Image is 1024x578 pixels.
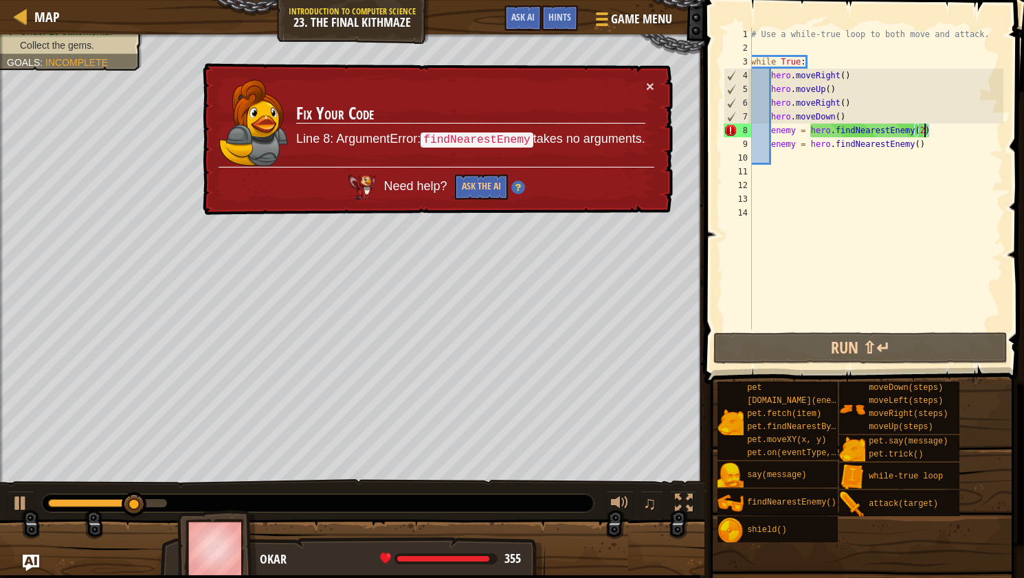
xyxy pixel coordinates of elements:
[23,555,39,571] button: Ask AI
[839,464,865,490] img: portrait.png
[641,491,664,519] button: ♫
[869,450,923,459] span: pet.trick()
[348,174,376,199] img: AI
[20,40,94,51] span: Collect the gems.
[747,525,787,535] span: shield()
[296,130,645,148] p: Line 8: ArgumentError: takes no arguments.
[504,550,521,567] span: 355
[724,137,752,151] div: 9
[606,491,634,519] button: Adjust volume
[713,332,1008,364] button: Run ⇧↵
[7,491,34,519] button: ⌘ + P: Play
[27,8,60,26] a: Map
[511,10,535,23] span: Ask AI
[869,396,943,406] span: moveLeft(steps)
[839,396,865,422] img: portrait.png
[717,409,744,435] img: portrait.png
[7,57,40,68] span: Goals
[724,165,752,178] div: 11
[839,437,865,463] img: portrait.png
[34,8,60,26] span: Map
[511,181,525,194] img: Hint
[643,493,657,513] span: ♫
[384,179,451,193] span: Need help?
[747,396,846,406] span: [DOMAIN_NAME](enemy)
[724,55,752,69] div: 3
[724,110,752,124] div: 7
[869,383,943,393] span: moveDown(steps)
[7,38,132,52] li: Collect the gems.
[747,383,762,393] span: pet
[724,82,752,96] div: 5
[747,409,821,419] span: pet.fetch(item)
[611,10,672,28] span: Game Menu
[724,69,752,82] div: 4
[455,174,508,200] button: Ask the AI
[839,492,865,518] img: portrait.png
[380,553,521,565] div: health: 355 / 373
[869,409,948,419] span: moveRight(steps)
[724,124,752,137] div: 8
[646,79,654,93] button: ×
[869,499,938,509] span: attack(target)
[747,498,836,507] span: findNearestEnemy()
[724,206,752,220] div: 14
[670,491,698,519] button: Toggle fullscreen
[45,57,108,68] span: Incomplete
[724,192,752,206] div: 13
[296,104,645,124] h3: Fix Your Code
[504,5,542,31] button: Ask AI
[869,422,933,432] span: moveUp(steps)
[747,448,876,458] span: pet.on(eventType, handler)
[869,472,943,481] span: while-true loop
[747,470,806,480] span: say(message)
[717,463,744,489] img: portrait.png
[717,490,744,516] img: portrait.png
[869,437,948,446] span: pet.say(message)
[724,178,752,192] div: 12
[40,57,45,68] span: :
[260,551,531,568] div: Okar
[585,5,680,38] button: Game Menu
[724,27,752,41] div: 1
[717,518,744,544] img: portrait.png
[548,10,571,23] span: Hints
[747,435,826,445] span: pet.moveXY(x, y)
[219,80,288,167] img: duck_anya2.png
[724,96,752,110] div: 6
[724,151,752,165] div: 10
[724,41,752,55] div: 2
[747,422,880,432] span: pet.findNearestByType(type)
[421,132,533,148] code: findNearestEnemy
